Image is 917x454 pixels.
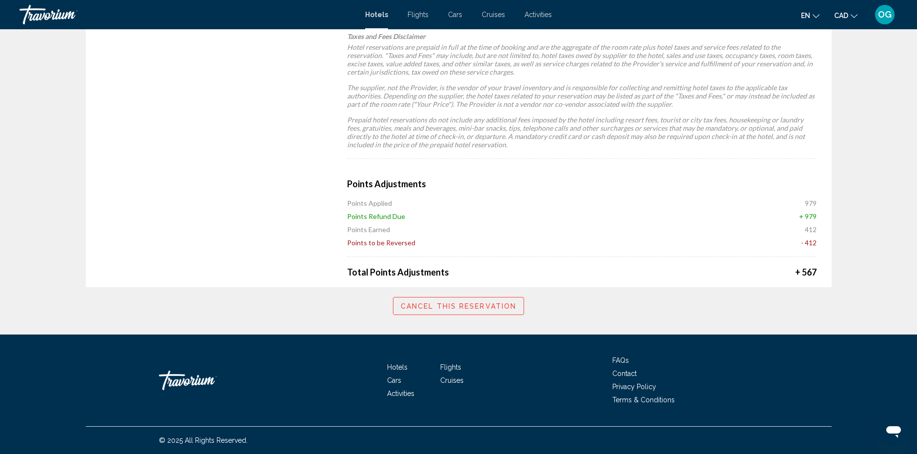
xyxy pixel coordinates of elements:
[805,225,817,234] span: 412
[387,376,401,384] a: Cars
[525,11,552,19] a: Activities
[801,12,810,20] span: en
[612,396,675,404] a: Terms & Conditions
[347,116,817,149] p: Prepaid hotel reservations do not include any additional fees imposed by the hotel including reso...
[612,356,629,364] a: FAQs
[347,225,390,234] span: Points Earned
[805,199,817,207] span: 979
[799,212,817,220] span: + 979
[401,302,516,310] span: Cancel this reservation
[347,43,817,76] p: Hotel reservations are prepaid in full at the time of booking and are the aggregate of the room r...
[347,83,817,108] p: The supplier, not the Provider, is the vendor of your travel inventory and is responsible for col...
[20,5,355,24] a: Travorium
[387,363,408,371] a: Hotels
[801,8,819,22] button: Change language
[612,383,656,391] a: Privacy Policy
[347,238,415,247] span: Points to be Reversed
[448,11,462,19] a: Cars
[393,297,524,315] button: Cancel this reservation
[612,370,637,377] a: Contact
[878,415,909,446] iframe: Button to launch messaging window
[159,366,256,395] a: Travorium
[365,11,388,19] a: Hotels
[347,178,817,189] div: Points Adjustments
[347,212,405,220] span: Points Refund Due
[795,267,817,277] span: + 567
[834,12,848,20] span: CAD
[347,199,392,207] span: Points Applied
[872,4,897,25] button: User Menu
[159,436,248,444] span: © 2025 All Rights Reserved.
[440,376,464,384] a: Cruises
[878,10,892,20] span: OG
[408,11,429,19] a: Flights
[440,363,461,371] a: Flights
[387,390,414,397] a: Activities
[801,238,817,247] span: - 412
[482,11,505,19] a: Cruises
[347,267,449,277] span: Total Points Adjustments
[834,8,858,22] button: Change currency
[347,32,817,40] p: Taxes and Fees Disclaimer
